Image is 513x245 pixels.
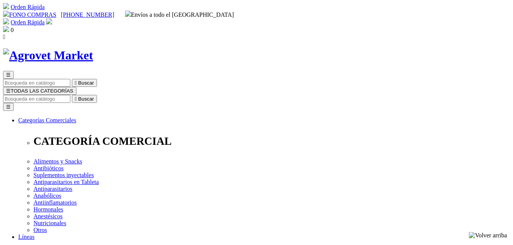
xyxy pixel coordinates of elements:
[3,11,56,18] a: FONO COMPRAS
[33,186,72,192] a: Antiparasitarios
[78,96,94,102] span: Buscar
[18,234,35,240] a: Líneas
[3,34,5,40] i: 
[33,165,64,171] a: Antibióticos
[33,206,63,213] a: Hormonales
[78,80,94,86] span: Buscar
[33,213,62,219] a: Anestésicos
[3,95,70,103] input: Buscar
[3,103,14,111] button: ☰
[18,117,76,123] a: Categorías Comerciales
[3,11,9,17] img: phone.svg
[46,19,52,26] a: Acceda a su cuenta de cliente
[3,87,76,95] button: ☰TODAS LAS CATEGORÍAS
[11,27,14,33] span: 0
[75,80,77,86] i: 
[33,135,510,147] p: CATEGORÍA COMERCIAL
[3,71,14,79] button: ☰
[33,172,94,178] a: Suplementos inyectables
[61,11,114,18] a: [PHONE_NUMBER]
[72,79,97,87] button:  Buscar
[33,220,66,226] a: Nutricionales
[3,79,70,87] input: Buscar
[33,179,99,185] a: Antiparasitarios en Tableta
[3,3,9,9] img: shopping-cart.svg
[11,19,44,26] a: Orden Rápida
[3,26,9,32] img: shopping-bag.svg
[46,18,52,24] img: user.svg
[72,95,97,103] button:  Buscar
[33,158,82,165] a: Alimentos y Snacks
[33,227,47,233] a: Otros
[75,96,77,102] i: 
[3,48,93,62] img: Agrovet Market
[469,232,507,239] img: Volver arriba
[11,4,44,10] a: Orden Rápida
[6,88,11,94] span: ☰
[125,11,131,17] img: delivery-truck.svg
[6,72,11,78] span: ☰
[33,192,61,199] a: Anabólicos
[33,199,77,206] a: Antiinflamatorios
[125,11,234,18] span: Envíos a todo el [GEOGRAPHIC_DATA]
[3,18,9,24] img: shopping-cart.svg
